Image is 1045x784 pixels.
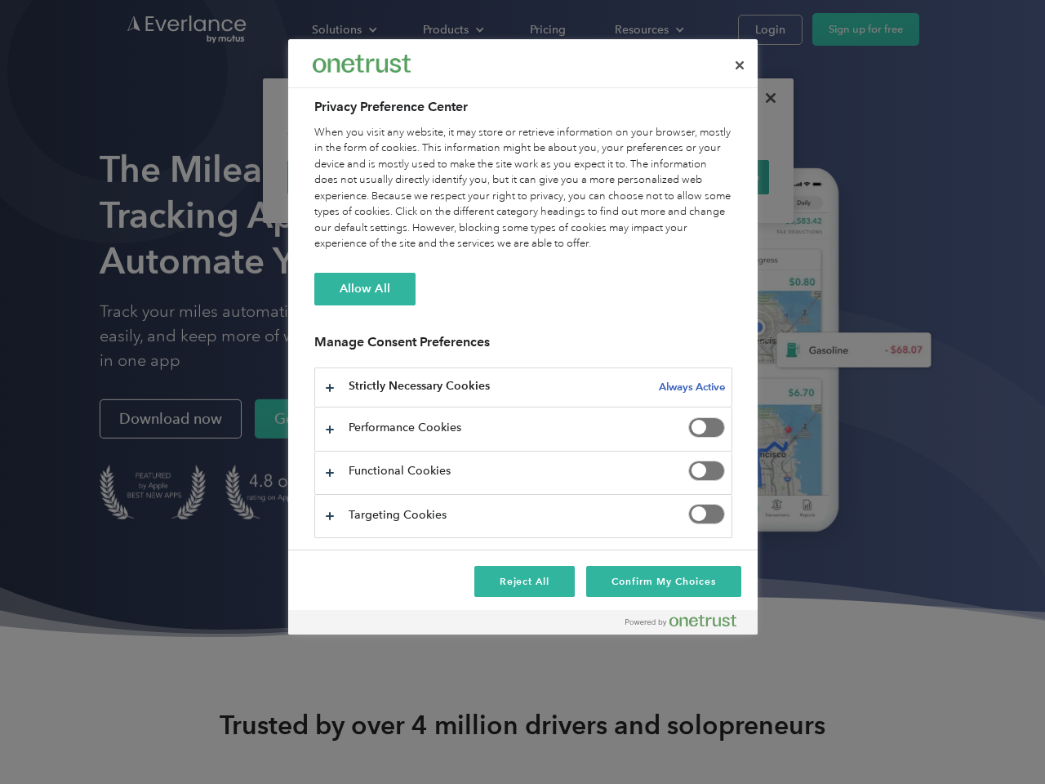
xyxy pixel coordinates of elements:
[625,614,749,635] a: Powered by OneTrust Opens in a new Tab
[314,97,732,117] h2: Privacy Preference Center
[288,39,758,635] div: Privacy Preference Center
[314,334,732,359] h3: Manage Consent Preferences
[586,566,740,597] button: Confirm My Choices
[722,47,758,83] button: Close
[313,55,411,72] img: Everlance
[313,47,411,80] div: Everlance
[314,273,416,305] button: Allow All
[288,39,758,635] div: Preference center
[625,614,736,627] img: Powered by OneTrust Opens in a new Tab
[474,566,576,597] button: Reject All
[314,125,732,252] div: When you visit any website, it may store or retrieve information on your browser, mostly in the f...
